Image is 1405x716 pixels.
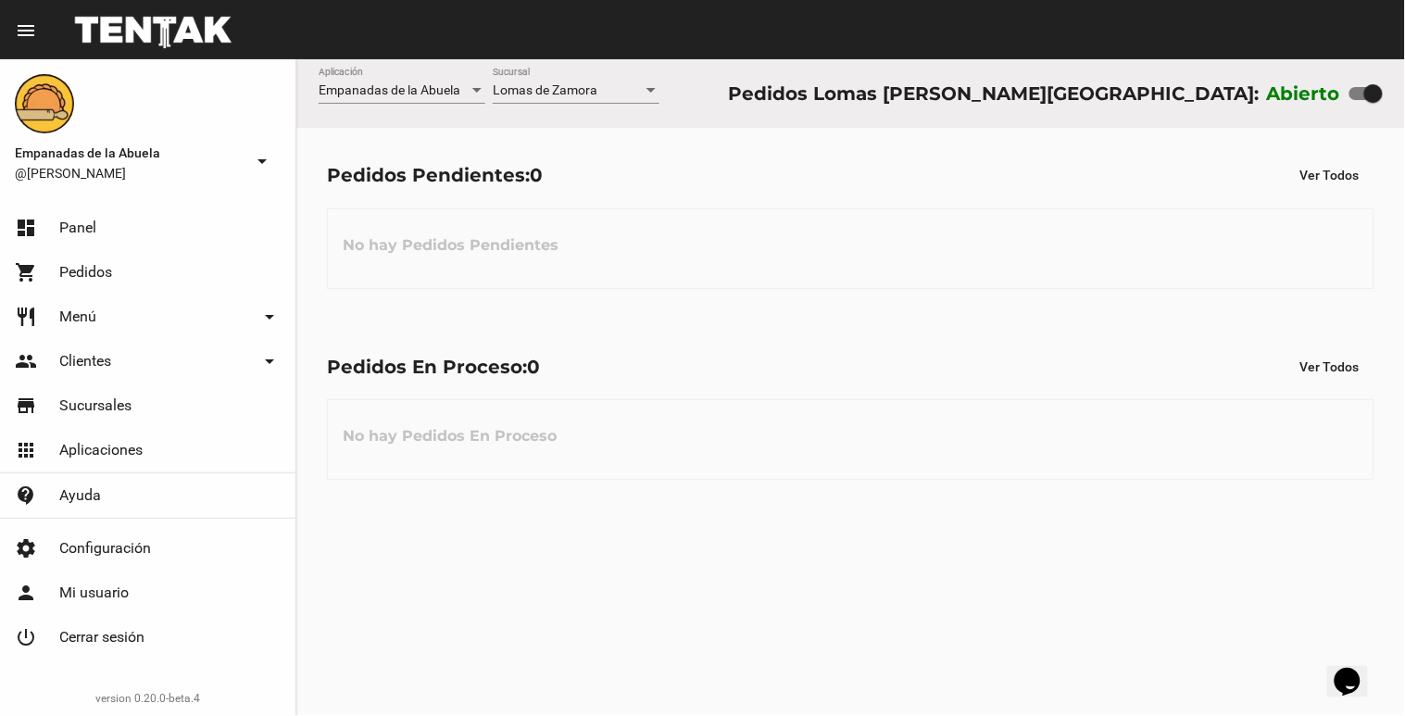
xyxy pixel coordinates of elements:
[15,217,37,239] mat-icon: dashboard
[15,582,37,604] mat-icon: person
[15,395,37,417] mat-icon: store
[328,218,573,273] h3: No hay Pedidos Pendientes
[1267,79,1341,108] label: Abierto
[15,350,37,372] mat-icon: people
[258,306,281,328] mat-icon: arrow_drop_down
[251,150,273,172] mat-icon: arrow_drop_down
[15,19,37,42] mat-icon: menu
[15,164,244,182] span: @[PERSON_NAME]
[530,164,543,186] span: 0
[1300,359,1360,374] span: Ver Todos
[15,689,281,708] div: version 0.20.0-beta.4
[1286,158,1374,192] button: Ver Todos
[15,306,37,328] mat-icon: restaurant
[59,263,112,282] span: Pedidos
[728,79,1259,108] div: Pedidos Lomas [PERSON_NAME][GEOGRAPHIC_DATA]:
[493,82,597,97] span: Lomas de Zamora
[59,628,144,647] span: Cerrar sesión
[59,539,151,558] span: Configuración
[15,74,74,133] img: f0136945-ed32-4f7c-91e3-a375bc4bb2c5.png
[59,396,132,415] span: Sucursales
[327,352,540,382] div: Pedidos En Proceso:
[59,486,101,505] span: Ayuda
[59,308,96,326] span: Menú
[15,484,37,507] mat-icon: contact_support
[527,356,540,378] span: 0
[1327,642,1386,697] iframe: chat widget
[328,408,571,464] h3: No hay Pedidos En Proceso
[327,160,543,190] div: Pedidos Pendientes:
[15,626,37,648] mat-icon: power_settings_new
[15,261,37,283] mat-icon: shopping_cart
[319,82,460,97] span: Empanadas de la Abuela
[1286,350,1374,383] button: Ver Todos
[15,142,244,164] span: Empanadas de la Abuela
[15,537,37,559] mat-icon: settings
[15,439,37,461] mat-icon: apps
[59,352,111,371] span: Clientes
[59,584,129,602] span: Mi usuario
[1300,168,1360,182] span: Ver Todos
[59,441,143,459] span: Aplicaciones
[59,219,96,237] span: Panel
[258,350,281,372] mat-icon: arrow_drop_down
